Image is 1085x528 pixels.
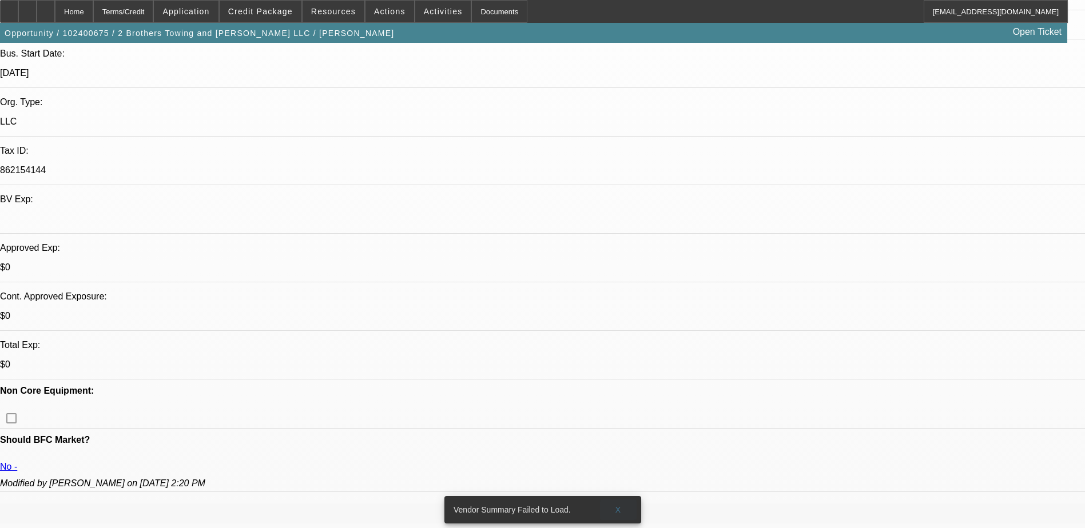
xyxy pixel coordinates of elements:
[424,7,463,16] span: Activities
[1008,22,1066,42] a: Open Ticket
[228,7,293,16] span: Credit Package
[311,7,356,16] span: Resources
[444,496,600,523] div: Vendor Summary Failed to Load.
[374,7,406,16] span: Actions
[162,7,209,16] span: Application
[600,499,637,520] button: X
[154,1,218,22] button: Application
[5,29,395,38] span: Opportunity / 102400675 / 2 Brothers Towing and [PERSON_NAME] LLC / [PERSON_NAME]
[220,1,301,22] button: Credit Package
[303,1,364,22] button: Resources
[415,1,471,22] button: Activities
[365,1,414,22] button: Actions
[615,505,621,514] span: X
